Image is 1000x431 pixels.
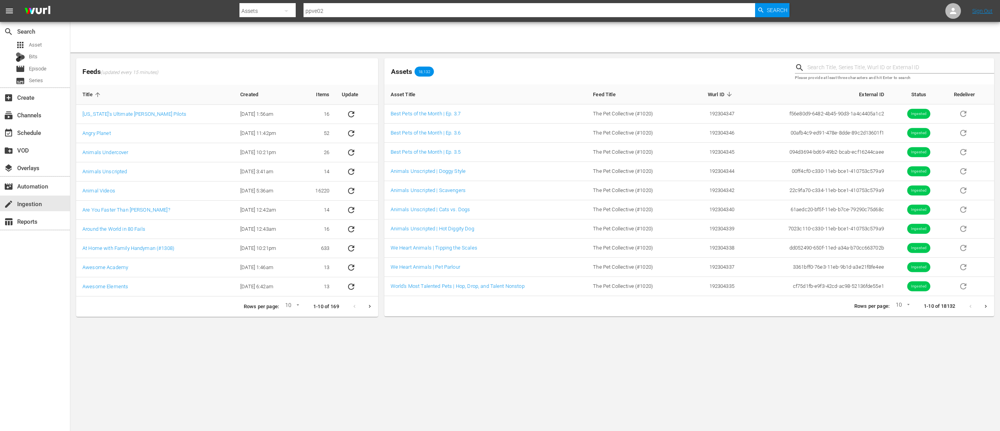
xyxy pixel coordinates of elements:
[924,303,955,310] p: 1-10 of 18132
[16,64,25,74] span: Episode
[391,207,470,212] a: Animals Unscripted | Cats vs. Dogs
[300,105,336,124] td: 16
[907,284,930,289] span: Ingested
[16,52,25,62] div: Bits
[391,226,474,232] a: Animals Unscripted | Hot Diggity Dog
[82,111,186,117] a: [US_STATE]'s Ultimate [PERSON_NAME] Pilots
[907,111,930,117] span: Ingested
[82,284,128,289] a: Awesome Elements
[795,75,994,81] p: Please provide at least three characters and hit Enter to search
[741,104,890,124] td: f56e80d9-6482-4b45-90d3-1a4c4405a1c2
[82,264,128,270] a: Awesome Academy
[29,77,43,84] span: Series
[234,181,300,201] td: [DATE] 5:36am
[234,162,300,181] td: [DATE] 3:41am
[948,84,994,104] th: Redeliver
[16,40,25,50] span: Asset
[300,239,336,258] td: 633
[76,65,378,78] span: Feeds
[741,162,890,181] td: 00ff4cf0-c330-11eb-bce1-410753c579a9
[954,187,973,193] span: Live assets can't be redelivered
[391,130,461,136] a: Best Pets of the Month | Ep. 3.6
[82,149,129,155] a: Animals Undercover
[76,85,378,296] table: sticky table
[741,143,890,162] td: 094d3694-bd69-49b2-bcab-ecf16244caee
[234,239,300,258] td: [DATE] 10:21pm
[907,149,930,155] span: Ingested
[954,149,973,154] span: Live assets can't be redelivered
[978,299,993,314] button: Next page
[907,130,930,136] span: Ingested
[101,70,158,76] span: (updated every 15 minutes)
[234,201,300,220] td: [DATE] 12:42am
[362,299,377,314] button: Next page
[300,201,336,220] td: 14
[687,104,741,124] td: 192304347
[587,258,686,277] td: The Pet Collective (#1020)
[300,124,336,143] td: 52
[300,277,336,296] td: 13
[300,258,336,277] td: 13
[4,146,13,155] span: VOD
[300,220,336,239] td: 16
[82,130,111,136] a: Angry Planet
[240,91,268,98] span: Created
[687,200,741,219] td: 192304340
[391,245,477,251] a: We Heart Animals | Tipping the Scales
[82,169,127,174] a: Animals Unscripted
[16,76,25,86] span: Series
[954,110,973,116] span: Live assets can't be redelivered
[907,169,930,174] span: Ingested
[336,85,378,105] th: Update
[4,199,13,209] span: Ingestion
[587,200,686,219] td: The Pet Collective (#1020)
[687,181,741,200] td: 192304342
[4,182,13,191] span: Automation
[587,239,686,258] td: The Pet Collective (#1020)
[391,168,466,174] a: Animals Unscripted | Doggy Style
[687,239,741,258] td: 192304338
[300,181,336,201] td: 16220
[82,207,170,213] a: Are You Faster Than [PERSON_NAME]?
[391,264,460,270] a: We Heart Animals | Pet Parlour
[890,84,948,104] th: Status
[587,181,686,200] td: The Pet Collective (#1020)
[972,8,993,14] a: Sign Out
[954,244,973,250] span: Live assets can't be redelivered
[587,124,686,143] td: The Pet Collective (#1020)
[4,27,13,36] span: Search
[741,84,890,104] th: External ID
[5,6,14,16] span: menu
[82,245,174,251] a: At Home with Family Handyman (#1308)
[687,258,741,277] td: 192304337
[907,226,930,232] span: Ingested
[300,85,336,105] th: Items
[587,162,686,181] td: The Pet Collective (#1020)
[391,111,461,117] a: Best Pets of the Month | Ep. 3.7
[4,111,13,120] span: Channels
[19,2,56,20] img: ans4CAIJ8jUAAAAAAAAAAAAAAAAAAAAAAAAgQb4GAAAAAAAAAAAAAAAAAAAAAAAAJMjXAAAAAAAAAAAAAAAAAAAAAAAAgAT5G...
[587,219,686,239] td: The Pet Collective (#1020)
[414,69,434,74] span: 18,132
[741,277,890,296] td: cf75d1fb-e9f3-42cd-ac98-52136fde55e1
[82,91,103,98] span: Title
[391,187,466,193] a: Animals Unscripted | Scavengers
[741,200,890,219] td: 61aedc20-bf5f-11eb-b7ce-79290c75d68c
[954,264,973,269] span: Live assets can't be redelivered
[29,41,42,49] span: Asset
[954,168,973,174] span: Live assets can't be redelivered
[687,277,741,296] td: 192304335
[687,143,741,162] td: 192304345
[741,258,890,277] td: 3361bff0-76e3-11eb-9b1d-a3e21f8fe4ee
[587,143,686,162] td: The Pet Collective (#1020)
[807,62,994,74] input: Search Title, Series Title, Wurl ID or External ID
[741,239,890,258] td: dd052490-650f-11ed-a34a-b70cc663702b
[300,162,336,181] td: 14
[234,277,300,296] td: [DATE] 6:42am
[282,301,301,312] div: 10
[893,300,911,312] div: 10
[954,206,973,212] span: Live assets can't be redelivered
[391,68,412,75] span: Assets
[954,283,973,289] span: Live assets can't be redelivered
[4,93,13,102] span: Create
